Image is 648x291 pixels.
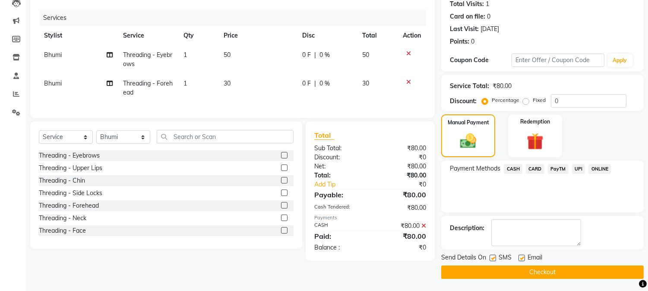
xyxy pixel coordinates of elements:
label: Manual Payment [448,119,489,127]
div: ₹80.00 [370,162,433,171]
div: Sub Total: [308,144,370,153]
a: Add Tip [308,180,381,189]
th: Stylist [39,26,118,45]
div: Discount: [308,153,370,162]
div: Threading - Forehead [39,201,99,210]
span: SMS [499,253,512,264]
span: Email [528,253,542,264]
span: 30 [362,79,369,87]
span: 1 [183,51,187,59]
span: | [314,79,316,88]
label: Percentage [492,96,519,104]
div: Payable: [308,190,370,200]
button: Checkout [441,266,644,279]
div: Last Visit: [450,25,479,34]
label: Fixed [533,96,546,104]
span: CARD [526,164,544,174]
div: Balance : [308,243,370,252]
span: | [314,51,316,60]
div: [DATE] [480,25,499,34]
label: Redemption [520,118,550,126]
span: Payment Methods [450,164,500,173]
span: Send Details On [441,253,486,264]
span: Bhumi [44,51,62,59]
span: 0 % [319,79,330,88]
th: Qty [178,26,218,45]
div: Threading - Face [39,226,86,235]
img: _cash.svg [455,132,481,150]
div: ₹80.00 [370,221,433,231]
span: 50 [224,51,231,59]
span: Total [314,131,334,140]
div: Total: [308,171,370,180]
div: ₹80.00 [370,190,433,200]
span: UPI [572,164,585,174]
div: Coupon Code [450,56,512,65]
div: Discount: [450,97,477,106]
div: ₹0 [381,180,433,189]
div: Threading - Upper Lips [39,164,102,173]
button: Apply [608,54,632,67]
div: Threading - Side Locks [39,189,102,198]
div: Service Total: [450,82,489,91]
span: 50 [362,51,369,59]
div: ₹80.00 [370,171,433,180]
input: Enter Offer / Coupon Code [512,54,604,67]
div: ₹0 [370,243,433,252]
th: Action [398,26,426,45]
span: 0 F [302,79,311,88]
div: ₹0 [370,153,433,162]
span: Bhumi [44,79,62,87]
div: 0 [471,37,474,46]
span: ONLINE [588,164,611,174]
span: 30 [224,79,231,87]
div: ₹80.00 [493,82,512,91]
span: CASH [504,164,522,174]
div: CASH [308,221,370,231]
span: 0 F [302,51,311,60]
span: 1 [183,79,187,87]
span: Threading - Eyebrows [123,51,172,68]
div: Description: [450,224,484,233]
div: Points: [450,37,469,46]
div: Net: [308,162,370,171]
div: ₹80.00 [370,144,433,153]
div: 0 [487,12,490,21]
div: Paid: [308,231,370,241]
th: Disc [297,26,357,45]
div: Card on file: [450,12,485,21]
div: Threading - Neck [39,214,86,223]
span: PayTM [548,164,569,174]
th: Total [357,26,398,45]
img: _gift.svg [522,131,549,152]
div: ₹80.00 [370,231,433,241]
div: Threading - Chin [39,176,85,185]
th: Price [218,26,297,45]
div: Services [40,10,433,26]
span: Threading - Forehead [123,79,173,96]
div: Cash Tendered: [308,203,370,212]
span: 0 % [319,51,330,60]
div: Threading - Eyebrows [39,151,100,160]
div: ₹80.00 [370,203,433,212]
input: Search or Scan [157,130,294,143]
th: Service [118,26,178,45]
div: Payments [314,214,426,221]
